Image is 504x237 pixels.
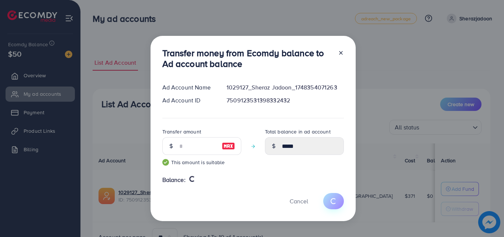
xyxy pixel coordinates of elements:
button: Cancel [280,193,317,209]
div: Ad Account Name [156,83,221,92]
span: Cancel [290,197,308,205]
h3: Transfer money from Ecomdy balance to Ad account balance [162,48,332,69]
small: This amount is suitable [162,159,241,166]
div: 1029127_Sheraz Jadoon_1748354071263 [221,83,349,92]
label: Transfer amount [162,128,201,135]
div: Ad Account ID [156,96,221,105]
div: 7509123531398332432 [221,96,349,105]
label: Total balance in ad account [265,128,331,135]
span: Balance: [162,176,186,184]
img: image [222,142,235,150]
img: guide [162,159,169,166]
